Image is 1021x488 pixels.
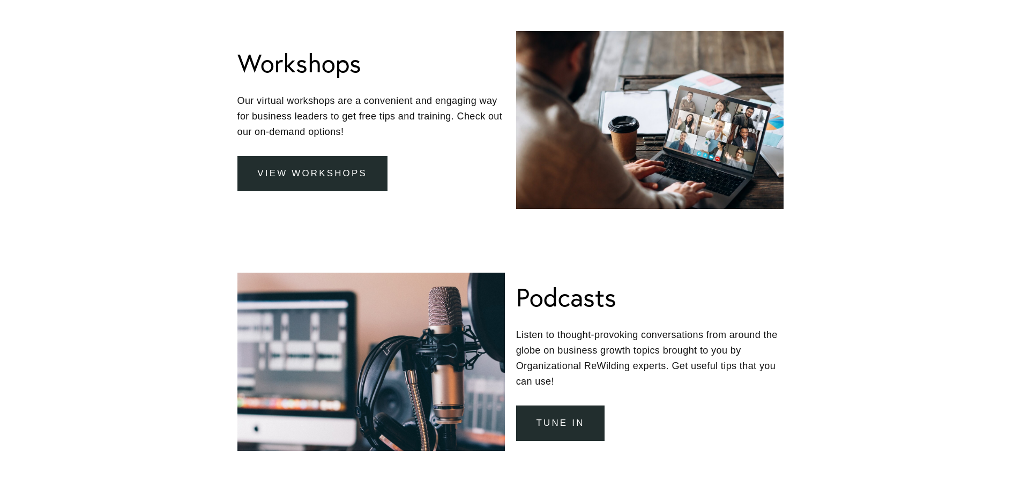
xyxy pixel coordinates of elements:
[24,27,138,37] p: Get ready!
[237,156,387,192] a: view workshops
[24,37,138,48] p: Plugin is loading...
[237,93,505,139] p: Our virtual workshops are a convenient and engaging way for business leaders to get free tips and...
[516,406,605,441] a: Tune In
[516,327,784,389] p: Listen to thought-provoking conversations from around the globe on business growth topics brought...
[237,47,361,79] h1: Workshops
[516,281,616,313] h1: Podcasts
[8,51,153,182] img: Rough Water SEO
[76,8,86,18] img: SEOSpace
[16,63,35,81] a: Need help?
